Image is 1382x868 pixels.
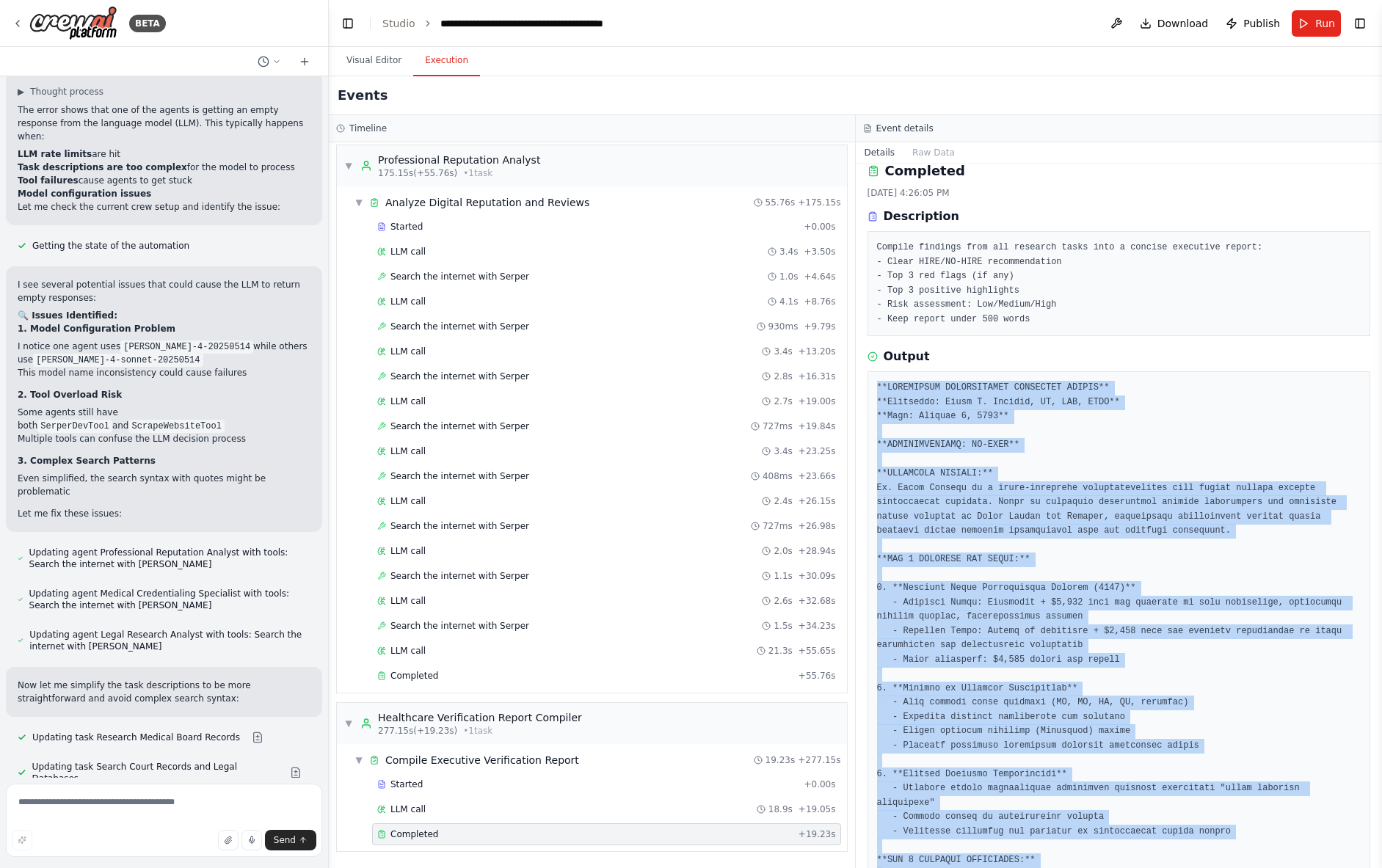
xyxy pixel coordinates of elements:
span: + 55.65s [799,645,836,657]
span: 175.15s (+55.76s) [378,167,457,179]
div: Healthcare Verification Report Compiler [378,710,582,725]
span: 19.23s [765,754,796,766]
button: ▶Thought process [18,86,103,98]
span: • 1 task [463,167,492,179]
span: LLM call [390,445,426,457]
span: + 0.00s [804,221,835,233]
span: Updating agent Professional Reputation Analyst with tools: Search the internet with [PERSON_NAME] [29,547,310,570]
span: LLM call [390,545,426,557]
h2: Completed [885,161,965,181]
h3: Timeline [349,123,387,134]
span: LLM call [390,645,426,657]
button: Execution [413,45,480,76]
button: Raw Data [903,142,964,163]
span: ▼ [344,718,353,729]
code: [PERSON_NAME]-4-sonnet-20250514 [33,354,203,367]
span: Search the internet with Serper [390,420,529,432]
span: LLM call [390,395,426,407]
p: Now let me simplify the task descriptions to be more straightforward and avoid complex search syn... [18,679,310,705]
span: Search the internet with Serper [390,271,529,282]
span: Search the internet with Serper [390,620,529,632]
li: for the model to process [18,161,310,174]
span: 1.1s [774,570,792,582]
span: ▶ [18,86,24,98]
span: 2.6s [774,595,792,607]
span: Updating agent Medical Credentialing Specialist with tools: Search the internet with [PERSON_NAME] [29,588,310,611]
li: This model name inconsistency could cause failures [18,366,310,379]
span: Search the internet with Serper [390,321,529,332]
li: Multiple tools can confuse the LLM decision process [18,432,310,445]
span: Completed [390,670,438,682]
span: Run [1315,16,1335,31]
span: • 1 task [463,725,492,737]
span: + 28.94s [799,545,836,557]
strong: Task descriptions are too complex [18,162,187,172]
span: LLM call [390,246,426,258]
button: Switch to previous chat [252,53,287,70]
code: SerperDevTool [37,420,112,433]
span: Search the internet with Serper [390,520,529,532]
span: + 4.64s [804,271,835,282]
span: 1.5s [774,620,792,632]
span: + 19.00s [799,395,836,407]
span: + 0.00s [804,778,835,790]
li: are hit [18,147,310,161]
pre: Compile findings from all research tasks into a concise executive report: - Clear HIRE/NO-HIRE re... [877,241,1361,327]
button: Click to speak your automation idea [241,830,262,850]
span: 277.15s (+19.23s) [378,725,457,737]
button: Download [1134,10,1215,37]
h3: Event details [876,123,934,134]
p: The error shows that one of the agents is getting an empty response from the language model (LLM)... [18,103,310,143]
p: Let me fix these issues: [18,507,310,520]
span: 18.9s [768,803,793,815]
p: Let me check the current crew setup and identify the issue: [18,200,310,214]
span: 727ms [763,520,793,532]
a: Studio [382,18,415,29]
span: + 23.25s [799,445,836,457]
span: + 19.05s [799,803,836,815]
strong: 🔍 Issues Identified: [18,310,117,321]
strong: Model configuration issues [18,189,151,199]
button: Details [856,142,904,163]
strong: Tool failures [18,175,79,186]
span: Search the internet with Serper [390,570,529,582]
span: Started [390,778,423,790]
span: + 3.50s [804,246,835,258]
span: 2.0s [774,545,792,557]
span: 4.1s [779,296,798,307]
code: ScrapeWebsiteTool [128,420,224,433]
span: Send [274,834,296,846]
span: Thought process [30,86,103,98]
span: Updating agent Legal Research Analyst with tools: Search the internet with [PERSON_NAME] [29,629,310,652]
span: LLM call [390,595,426,607]
div: [DATE] 4:26:05 PM [868,187,1371,199]
nav: breadcrumb [382,16,605,31]
span: 55.76s [765,197,796,208]
span: ▼ [344,160,353,172]
div: Professional Reputation Analyst [378,153,540,167]
span: 408ms [763,470,793,482]
span: + 8.76s [804,296,835,307]
span: Publish [1243,16,1280,31]
span: + 55.76s [799,670,836,682]
span: Search the internet with Serper [390,371,529,382]
p: I see several potential issues that could cause the LLM to return empty responses: [18,278,310,304]
strong: LLM rate limits [18,149,92,159]
span: 727ms [763,420,793,432]
span: + 19.23s [799,828,836,840]
span: + 30.09s [799,570,836,582]
span: 21.3s [768,645,793,657]
span: 3.4s [779,246,798,258]
span: + 34.23s [799,620,836,632]
img: Logo [29,6,117,40]
button: Show right sidebar [1350,13,1370,34]
button: Send [265,830,316,850]
button: Hide left sidebar [338,13,358,34]
span: LLM call [390,803,426,815]
span: + 16.31s [799,371,836,382]
span: + 277.15s [798,754,840,766]
h3: Description [884,208,959,225]
button: Run [1292,10,1341,37]
span: + 19.84s [799,420,836,432]
strong: 2. Tool Overload Risk [18,390,122,400]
